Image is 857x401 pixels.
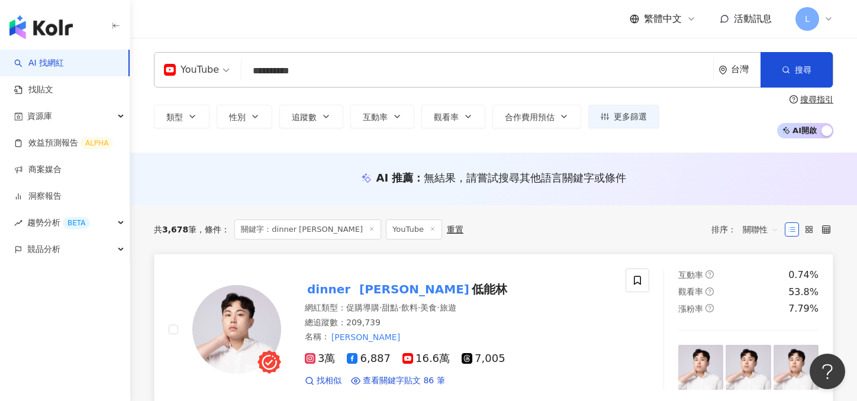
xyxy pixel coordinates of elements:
span: 低能林 [472,282,507,296]
button: 互動率 [350,105,414,128]
div: 0.74% [788,269,819,282]
img: post-image [726,345,771,390]
span: question-circle [705,304,714,312]
span: 互動率 [678,270,703,280]
iframe: Help Scout Beacon - Open [810,354,845,389]
a: 洞察報告 [14,190,62,202]
span: 16.6萬 [402,353,450,365]
mark: [PERSON_NAME] [357,280,472,299]
div: 總追蹤數 ： 209,739 [305,317,611,329]
span: · [379,303,382,312]
img: logo [9,15,73,39]
span: 飲料 [401,303,418,312]
a: searchAI 找網紅 [14,57,64,69]
div: 網紅類型 ： [305,302,611,314]
span: question-circle [705,287,714,296]
a: 查看關鍵字貼文 86 筆 [351,375,445,387]
span: 旅遊 [440,303,456,312]
span: 關鍵字：dinner [PERSON_NAME] [234,219,381,240]
div: 7.79% [788,302,819,315]
div: 53.8% [788,286,819,299]
span: · [398,303,401,312]
button: 觀看率 [421,105,485,128]
span: 3,678 [162,225,188,234]
button: 合作費用預估 [492,105,581,128]
span: question-circle [790,95,798,104]
span: 搜尋 [795,65,811,75]
span: 性別 [229,112,246,122]
button: 更多篩選 [588,105,659,128]
div: BETA [63,217,90,229]
div: YouTube [164,60,219,79]
span: 合作費用預估 [505,112,555,122]
span: · [437,303,439,312]
button: 性別 [217,105,272,128]
span: 資源庫 [27,103,52,130]
span: 競品分析 [27,236,60,263]
span: 趨勢分析 [27,209,90,236]
mark: [PERSON_NAME] [330,331,402,344]
span: 觀看率 [434,112,459,122]
button: 追蹤數 [279,105,343,128]
span: 找相似 [317,375,341,387]
button: 搜尋 [761,52,833,88]
span: 條件 ： [196,225,230,234]
button: 類型 [154,105,210,128]
span: 甜點 [382,303,398,312]
span: 促購導購 [346,303,379,312]
span: 3萬 [305,353,335,365]
span: 更多篩選 [614,112,647,121]
span: 觀看率 [678,287,703,296]
div: 台灣 [731,64,761,75]
div: 排序： [711,220,785,239]
div: 共 筆 [154,225,196,234]
span: 名稱 ： [305,331,402,344]
div: 重置 [447,225,463,234]
span: 漲粉率 [678,304,703,313]
span: environment [719,66,727,75]
span: question-circle [705,270,714,279]
img: KOL Avatar [192,285,281,374]
span: 無結果，請嘗試搜尋其他語言關鍵字或條件 [424,172,626,184]
a: 找貼文 [14,84,53,96]
span: 類型 [166,112,183,122]
span: L [805,12,810,25]
a: 找相似 [305,375,341,387]
div: 搜尋指引 [800,95,833,104]
span: YouTube [386,219,442,240]
span: · [418,303,420,312]
span: 美食 [420,303,437,312]
span: 7,005 [462,353,505,365]
span: rise [14,219,22,227]
span: 查看關鍵字貼文 86 筆 [363,375,445,387]
div: AI 推薦 ： [376,170,627,185]
span: 追蹤數 [292,112,317,122]
a: 商案媒合 [14,164,62,176]
img: post-image [774,345,819,390]
span: 關聯性 [743,220,778,239]
span: 活動訊息 [734,13,772,24]
span: 繁體中文 [644,12,682,25]
img: post-image [678,345,724,390]
span: 6,887 [347,353,391,365]
a: 效益預測報告ALPHA [14,137,113,149]
span: 互動率 [363,112,388,122]
mark: dinner [305,280,353,299]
